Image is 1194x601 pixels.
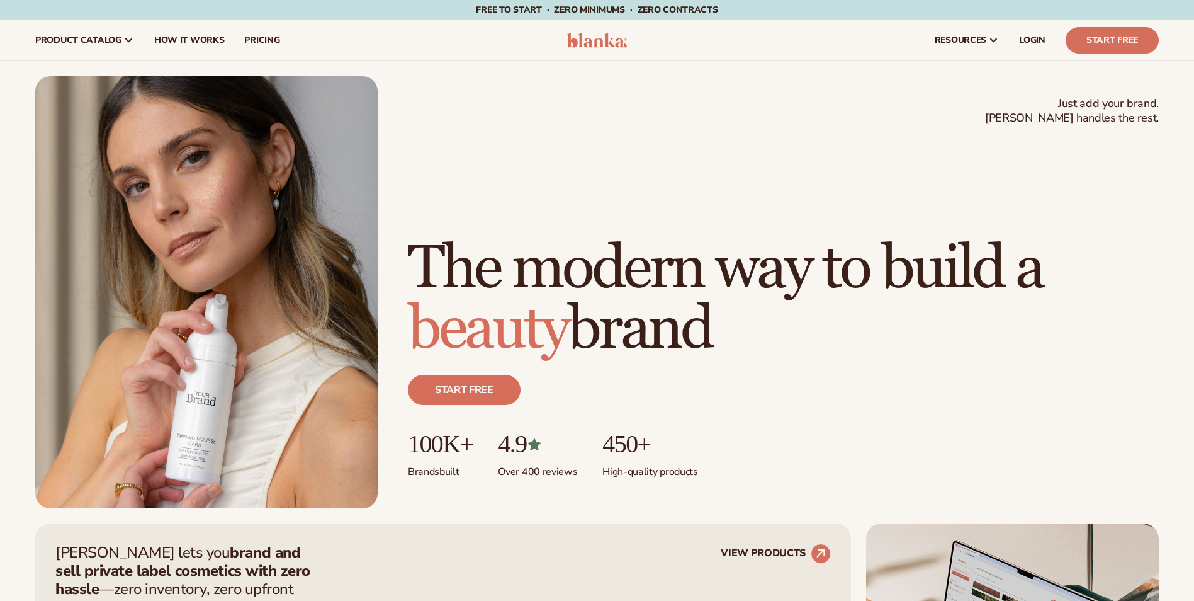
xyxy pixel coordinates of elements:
a: How It Works [144,20,235,60]
p: Over 400 reviews [498,458,577,479]
a: pricing [234,20,290,60]
a: resources [925,20,1009,60]
img: logo [567,33,627,48]
span: How It Works [154,35,225,45]
span: Just add your brand. [PERSON_NAME] handles the rest. [985,96,1159,126]
span: pricing [244,35,279,45]
span: resources [935,35,986,45]
span: Free to start · ZERO minimums · ZERO contracts [476,4,718,16]
a: product catalog [25,20,144,60]
img: Female holding tanning mousse. [35,76,378,508]
p: 4.9 [498,430,577,458]
span: beauty [408,292,568,366]
a: Start free [408,375,521,405]
p: 450+ [602,430,697,458]
a: LOGIN [1009,20,1056,60]
span: LOGIN [1019,35,1045,45]
p: High-quality products [602,458,697,479]
strong: brand and sell private label cosmetics with zero hassle [55,542,310,599]
a: Start Free [1066,27,1159,54]
h1: The modern way to build a brand [408,239,1159,360]
p: 100K+ [408,430,473,458]
a: VIEW PRODUCTS [721,544,831,564]
p: Brands built [408,458,473,479]
span: product catalog [35,35,121,45]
